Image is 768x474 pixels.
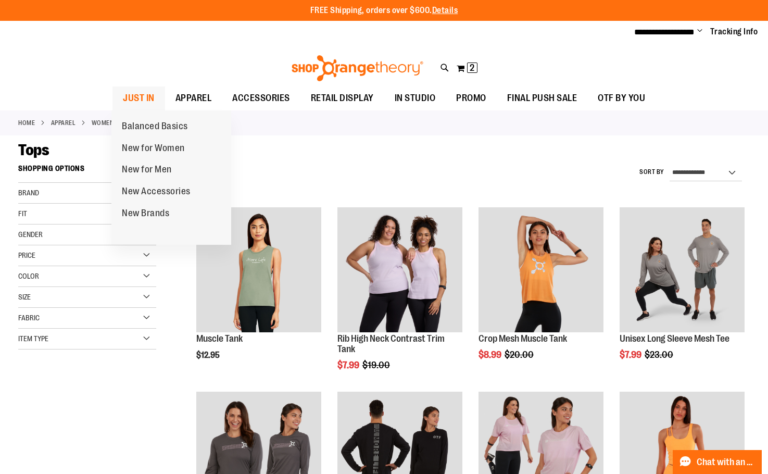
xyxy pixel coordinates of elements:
[18,314,40,322] span: Fabric
[232,86,290,110] span: ACCESSORIES
[18,334,48,343] span: Item Type
[507,86,577,110] span: FINAL PUSH SALE
[432,6,458,15] a: Details
[697,457,756,467] span: Chat with an Expert
[122,164,172,177] span: New for Men
[18,118,35,128] a: Home
[18,189,39,197] span: Brand
[196,333,243,344] a: Muscle Tank
[122,121,188,134] span: Balanced Basics
[122,186,191,199] span: New Accessories
[697,27,702,37] button: Account menu
[310,5,458,17] p: FREE Shipping, orders over $600.
[479,207,603,332] img: Crop Mesh Muscle Tank primary image
[18,159,156,183] strong: Shopping Options
[196,351,221,360] span: $12.95
[473,202,609,386] div: product
[196,207,321,332] img: Muscle Tank
[196,207,321,334] a: Muscle TankNEW
[337,360,361,370] span: $7.99
[175,86,212,110] span: APPAREL
[51,118,76,128] a: APPAREL
[122,208,169,221] span: New Brands
[337,207,462,332] img: Rib Tank w/ Contrast Binding primary image
[620,207,745,334] a: Unisex Long Sleeve Mesh Tee primary image
[311,86,374,110] span: RETAIL DISPLAY
[456,86,486,110] span: PROMO
[18,251,35,259] span: Price
[470,63,474,73] span: 2
[337,333,445,354] a: Rib High Neck Contrast Trim Tank
[639,168,664,177] label: Sort By
[18,230,43,239] span: Gender
[620,333,729,344] a: Unisex Long Sleeve Mesh Tee
[620,350,643,360] span: $7.99
[122,143,185,156] span: New for Women
[18,141,49,159] span: Tops
[645,350,675,360] span: $23.00
[18,272,39,280] span: Color
[505,350,535,360] span: $20.00
[395,86,436,110] span: IN STUDIO
[332,202,468,397] div: product
[18,293,31,301] span: Size
[598,86,645,110] span: OTF BY YOU
[710,26,758,38] a: Tracking Info
[337,207,462,334] a: Rib Tank w/ Contrast Binding primary image
[479,333,567,344] a: Crop Mesh Muscle Tank
[290,55,425,81] img: Shop Orangetheory
[123,86,155,110] span: JUST IN
[18,209,27,218] span: Fit
[362,360,392,370] span: $19.00
[191,202,326,386] div: product
[620,207,745,332] img: Unisex Long Sleeve Mesh Tee primary image
[479,207,603,334] a: Crop Mesh Muscle Tank primary image
[479,350,503,360] span: $8.99
[614,202,750,386] div: product
[673,450,762,474] button: Chat with an Expert
[92,118,114,128] a: WOMEN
